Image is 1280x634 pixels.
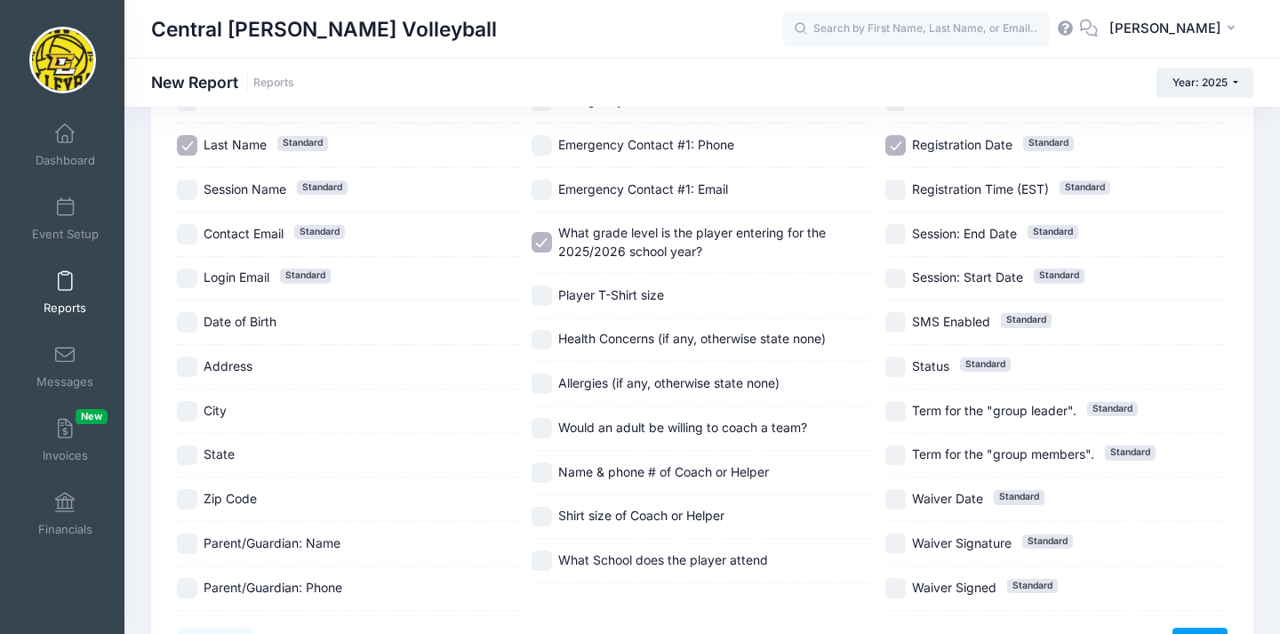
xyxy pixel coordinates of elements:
span: SMS Enabled [912,314,990,329]
span: Emergency Contact #1: Email [558,181,728,197]
span: Standard [280,269,331,283]
span: Registration Date [912,137,1012,152]
span: What grade level is the player entering for the 2025/2026 school year? [558,225,826,259]
input: Name & phone # of Coach or Helper [532,462,552,483]
span: Reports [44,301,86,316]
button: Year: 2025 [1156,68,1253,98]
input: Session NameStandard [177,180,197,200]
input: Registration Time (EST)Standard [885,180,906,200]
input: Waiver DateStandard [885,489,906,510]
input: Login EmailStandard [177,269,197,289]
input: Zip Code [177,489,197,510]
img: Central Lee Volleyball [29,27,96,93]
span: Session: Start Date [912,269,1023,285]
input: Allergies (if any, otherwise state none) [532,373,552,394]
span: Standard [297,181,348,195]
a: Dashboard [23,114,108,176]
a: Reports [253,76,294,90]
span: Player T-Shirt size [558,287,664,302]
span: Would an adult be willing to coach a team? [558,420,807,435]
span: Term for the "group leader". [912,403,1076,418]
span: Last Name [204,137,267,152]
span: Standard [1105,445,1156,460]
span: Emergency Contact #1: Phone [558,137,734,152]
span: Parent/Guardian: Phone [204,580,342,595]
span: Waiver Date [912,491,983,506]
span: Standard [277,136,328,150]
span: Messages [36,374,93,389]
input: Term for the "group members".Standard [885,445,906,466]
input: Would an adult be willing to coach a team? [532,418,552,438]
span: Standard [1001,313,1052,327]
span: Standard [294,225,345,239]
input: Registration DateStandard [885,135,906,156]
span: Address [204,358,252,373]
input: State [177,445,197,466]
input: Term for the "group leader".Standard [885,401,906,421]
span: Standard [1023,136,1074,150]
input: Health Concerns (if any, otherwise state none) [532,330,552,350]
span: Name & phone # of Coach or Helper [558,464,769,479]
span: Event Setup [32,227,99,242]
input: SMS EnabledStandard [885,312,906,333]
input: Emergency Contact #1: Phone [532,135,552,156]
input: Player T-Shirt size [532,285,552,306]
span: Parent/Guardian: Name [204,535,340,550]
span: Standard [1022,534,1073,549]
input: Address [177,357,197,377]
span: New [76,409,108,424]
span: [PERSON_NAME] [1109,19,1221,38]
span: Login Email [204,269,269,285]
span: Invoices [43,448,88,463]
span: Standard [1087,402,1138,416]
input: Waiver SignatureStandard [885,534,906,554]
span: Shirt size of Coach or Helper [558,508,724,523]
input: Shirt size of Coach or Helper [532,507,552,527]
a: InvoicesNew [23,409,108,471]
h1: New Report [151,73,294,92]
span: Standard [994,490,1044,504]
span: Term for the "group members". [912,446,1094,461]
input: Parent/Guardian: Name [177,534,197,554]
input: StatusStandard [885,357,906,377]
span: Standard [1007,579,1058,593]
input: Contact EmailStandard [177,224,197,245]
input: Parent/Guardian: Phone [177,578,197,598]
span: Financials [38,522,92,537]
span: State [204,446,235,461]
span: Zip Code [204,491,257,506]
a: Financials [23,483,108,545]
span: Registration Time (EST) [912,181,1049,197]
span: Session Name [204,181,286,197]
a: Messages [23,335,108,397]
input: Emergency Contact #1: Email [532,180,552,200]
span: Session: End Date [912,226,1017,241]
span: Contact Email [204,226,284,241]
span: Allergies (if any, otherwise state none) [558,375,780,390]
span: Status [912,358,949,373]
input: Last NameStandard [177,135,197,156]
a: Event Setup [23,188,108,250]
span: Health Concerns (if any, otherwise state none) [558,331,826,346]
span: Waiver Signed [912,580,996,595]
span: Standard [960,357,1011,372]
span: Standard [1034,269,1084,283]
input: Waiver SignedStandard [885,578,906,598]
input: Search by First Name, Last Name, or Email... [783,12,1050,47]
input: Session: End DateStandard [885,224,906,245]
input: Date of Birth [177,312,197,333]
a: Reports [23,261,108,324]
span: Dashboard [36,153,95,168]
input: City [177,401,197,421]
span: Standard [1028,225,1078,239]
input: What School does the player attend [532,550,552,571]
span: City [204,403,227,418]
h1: Central [PERSON_NAME] Volleyball [151,9,497,50]
button: [PERSON_NAME] [1098,9,1253,50]
span: Year: 2025 [1172,76,1228,89]
input: What grade level is the player entering for the 2025/2026 school year? [532,232,552,253]
span: Standard [1060,181,1110,195]
input: Session: Start DateStandard [885,269,906,289]
span: Date of Birth [204,314,276,329]
span: Waiver Signature [912,535,1012,550]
